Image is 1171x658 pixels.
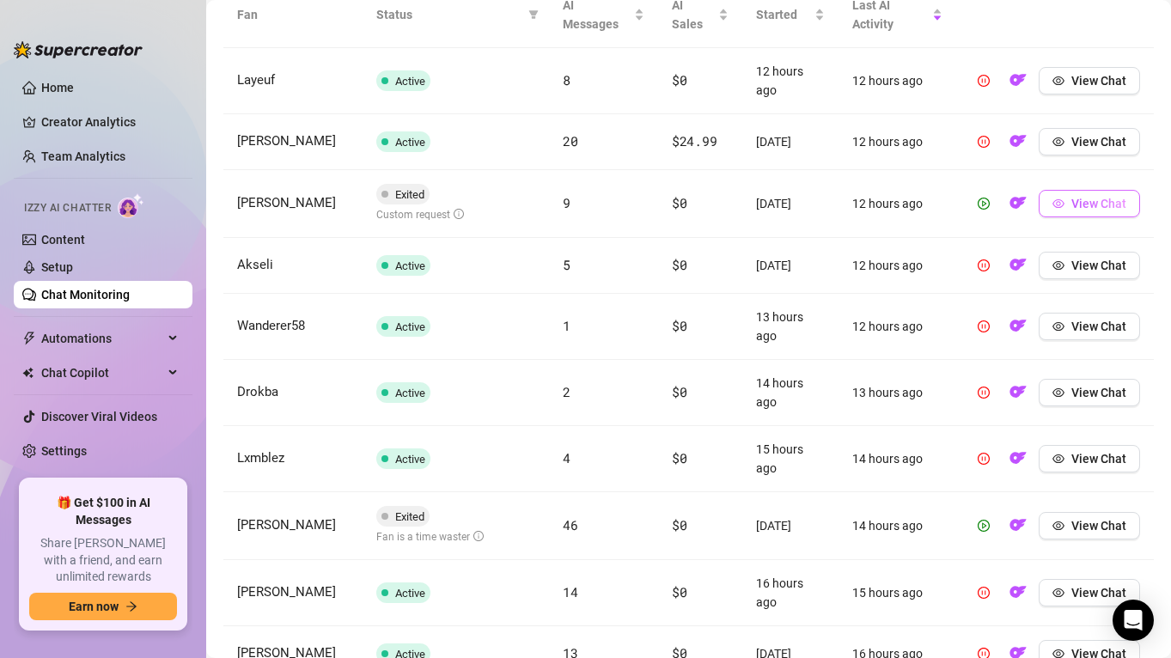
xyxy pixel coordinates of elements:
[1004,313,1032,340] button: OF
[237,384,278,399] span: Drokba
[978,198,990,210] span: play-circle
[237,450,284,466] span: Lxmblez
[395,75,425,88] span: Active
[1009,132,1027,149] img: OF
[473,531,484,541] span: info-circle
[41,260,73,274] a: Setup
[376,5,521,24] span: Status
[839,560,956,626] td: 15 hours ago
[41,81,74,94] a: Home
[1039,313,1140,340] button: View Chat
[14,41,143,58] img: logo-BBDzfeDw.svg
[41,444,87,458] a: Settings
[672,71,686,88] span: $0
[376,209,464,221] span: Custom request
[1009,317,1027,334] img: OF
[1113,600,1154,641] div: Open Intercom Messenger
[563,383,570,400] span: 2
[1004,579,1032,606] button: OF
[1009,383,1027,400] img: OF
[1052,320,1064,332] span: eye
[1004,455,1032,469] a: OF
[1039,579,1140,606] button: View Chat
[1052,259,1064,271] span: eye
[1004,262,1032,276] a: OF
[742,114,839,170] td: [DATE]
[563,132,577,149] span: 20
[69,600,119,613] span: Earn now
[978,520,990,532] span: play-circle
[1071,519,1126,533] span: View Chat
[1004,445,1032,472] button: OF
[742,560,839,626] td: 16 hours ago
[237,257,273,272] span: Akseli
[1052,198,1064,210] span: eye
[978,387,990,399] span: pause-circle
[839,114,956,170] td: 12 hours ago
[1039,445,1140,472] button: View Chat
[41,108,179,136] a: Creator Analytics
[1052,387,1064,399] span: eye
[742,294,839,360] td: 13 hours ago
[563,256,570,273] span: 5
[41,410,157,423] a: Discover Viral Videos
[1004,77,1032,91] a: OF
[672,583,686,600] span: $0
[237,133,336,149] span: [PERSON_NAME]
[742,426,839,492] td: 15 hours ago
[756,5,811,24] span: Started
[839,492,956,560] td: 14 hours ago
[1052,587,1064,599] span: eye
[1004,522,1032,536] a: OF
[1071,197,1126,210] span: View Chat
[1039,252,1140,279] button: View Chat
[563,71,570,88] span: 8
[22,367,34,379] img: Chat Copilot
[1039,190,1140,217] button: View Chat
[24,200,111,216] span: Izzy AI Chatter
[237,584,336,600] span: [PERSON_NAME]
[672,256,686,273] span: $0
[1004,128,1032,155] button: OF
[41,288,130,302] a: Chat Monitoring
[29,593,177,620] button: Earn nowarrow-right
[742,48,839,114] td: 12 hours ago
[978,136,990,148] span: pause-circle
[563,583,577,600] span: 14
[978,75,990,87] span: pause-circle
[395,510,424,523] span: Exited
[454,209,464,219] span: info-circle
[1009,449,1027,466] img: OF
[1071,259,1126,272] span: View Chat
[41,325,163,352] span: Automations
[528,9,539,20] span: filter
[1009,194,1027,211] img: OF
[1071,586,1126,600] span: View Chat
[376,531,484,543] span: Fan is a time waster
[672,132,717,149] span: $24.99
[1009,516,1027,533] img: OF
[395,320,425,333] span: Active
[1052,520,1064,532] span: eye
[395,587,425,600] span: Active
[839,48,956,114] td: 12 hours ago
[672,194,686,211] span: $0
[1009,256,1027,273] img: OF
[1071,135,1126,149] span: View Chat
[125,600,137,612] span: arrow-right
[742,360,839,426] td: 14 hours ago
[237,318,305,333] span: Wanderer58
[672,317,686,334] span: $0
[1071,320,1126,333] span: View Chat
[395,188,424,201] span: Exited
[41,359,163,387] span: Chat Copilot
[1004,200,1032,214] a: OF
[118,193,144,218] img: AI Chatter
[839,238,956,294] td: 12 hours ago
[29,495,177,528] span: 🎁 Get $100 in AI Messages
[839,170,956,238] td: 12 hours ago
[1004,67,1032,94] button: OF
[1039,379,1140,406] button: View Chat
[978,587,990,599] span: pause-circle
[41,149,125,163] a: Team Analytics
